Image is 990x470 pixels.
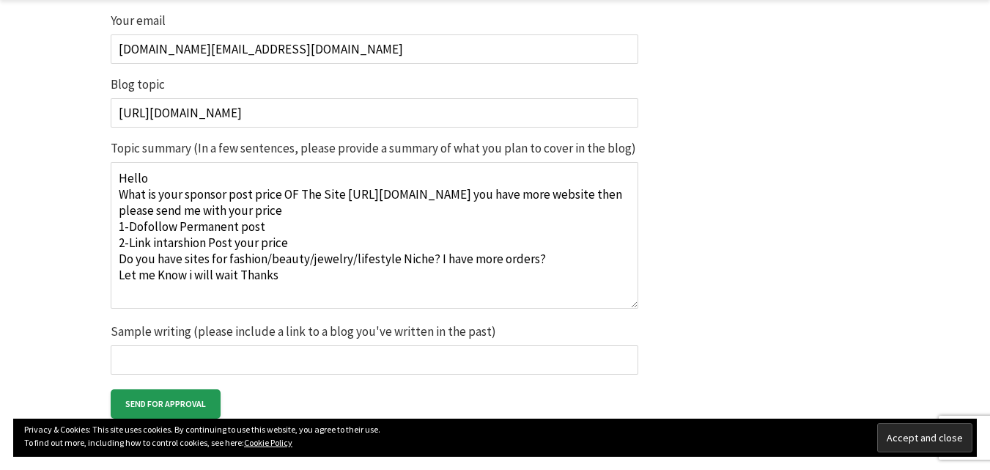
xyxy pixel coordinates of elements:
input: Your email [111,34,638,64]
textarea: Topic summary (In a few sentences, please provide a summary of what you plan to cover in the blog) [111,162,638,309]
input: Accept and close [877,423,972,452]
label: Topic summary (In a few sentences, please provide a summary of what you plan to cover in the blog) [111,142,638,311]
input: Send for approval [111,389,221,419]
label: Your email [111,15,638,64]
label: Blog topic [111,78,638,128]
input: Sample writing (please include a link to a blog you've written in the past) [111,345,638,375]
div: Privacy & Cookies: This site uses cookies. By continuing to use this website, you agree to their ... [13,419,977,457]
input: Blog topic [111,98,638,128]
a: Cookie Policy [244,437,292,448]
label: Sample writing (please include a link to a blog you've written in the past) [111,326,638,375]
